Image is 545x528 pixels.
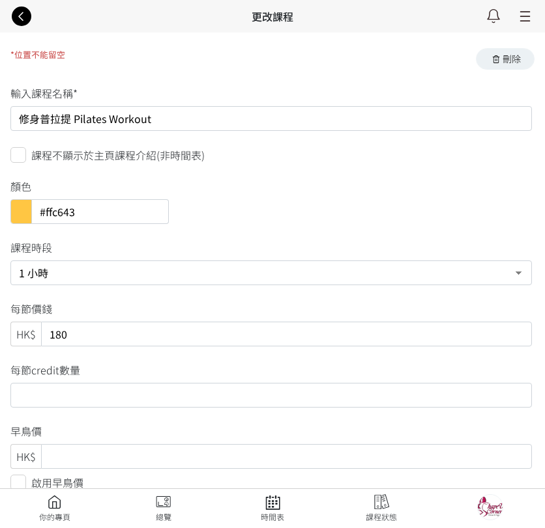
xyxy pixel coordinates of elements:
[10,178,31,194] label: 顏色
[10,301,52,316] label: 每節價錢
[11,326,41,342] span: HK$
[476,48,535,70] button: 刪除
[31,475,83,490] label: 啟用早鳥價
[10,85,78,101] label: 輸入課程名稱*
[11,449,41,464] span: HK$
[10,362,80,378] label: 每節credit數量
[10,48,65,70] small: *位置不能留空
[31,147,205,163] label: 課程不顯示於主頁課程介紹(非時間表)
[10,423,42,439] label: 早鳥價
[41,322,532,346] input: 如免費課堂，請留空每節價錢。
[252,8,293,24] h3: 更改課程
[10,240,52,255] label: 課程時段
